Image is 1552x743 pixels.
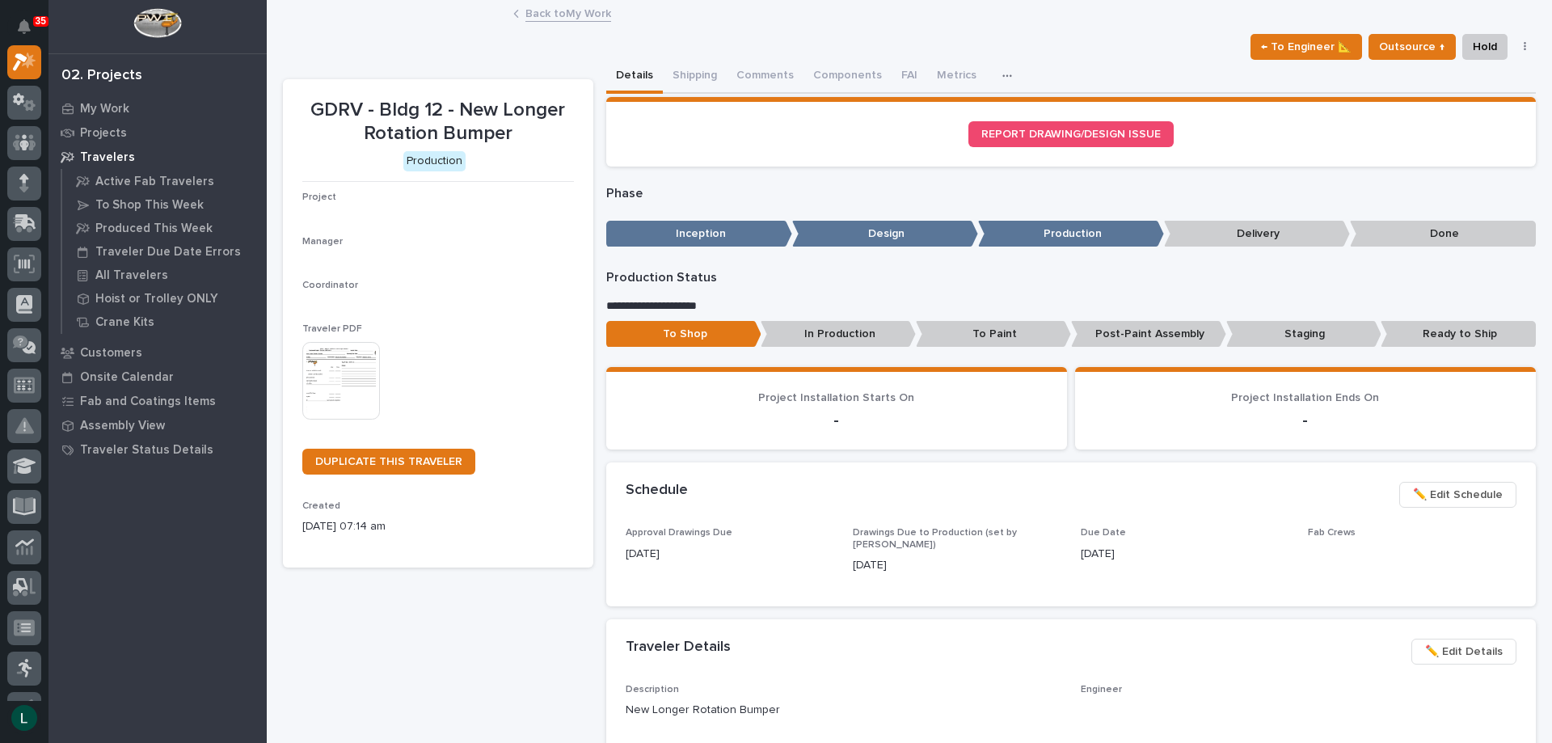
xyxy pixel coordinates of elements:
p: All Travelers [95,268,168,283]
span: Drawings Due to Production (set by [PERSON_NAME]) [853,528,1017,549]
a: Fab and Coatings Items [48,389,267,413]
span: Due Date [1081,528,1126,538]
p: [DATE] [1081,546,1289,563]
a: DUPLICATE THIS TRAVELER [302,449,475,475]
p: New Longer Rotation Bumper [626,702,1061,719]
span: DUPLICATE THIS TRAVELER [315,456,462,467]
span: Project Installation Ends On [1231,392,1379,403]
p: Assembly View [80,419,165,433]
button: Components [803,60,892,94]
a: To Shop This Week [62,193,267,216]
span: Outsource ↑ [1379,37,1445,57]
p: - [626,411,1048,430]
span: Approval Drawings Due [626,528,732,538]
p: Traveler Due Date Errors [95,245,241,260]
span: Hold [1473,37,1497,57]
span: Coordinator [302,281,358,290]
p: Production [978,221,1164,247]
p: Traveler Status Details [80,443,213,458]
span: REPORT DRAWING/DESIGN ISSUE [981,129,1161,140]
a: My Work [48,96,267,120]
p: [DATE] 07:14 am [302,518,574,535]
a: REPORT DRAWING/DESIGN ISSUE [968,121,1174,147]
p: Hoist or Trolley ONLY [95,292,218,306]
div: 02. Projects [61,67,142,85]
p: My Work [80,102,129,116]
button: Metrics [927,60,986,94]
button: Shipping [663,60,727,94]
p: Produced This Week [95,222,213,236]
a: Travelers [48,145,267,169]
button: Comments [727,60,803,94]
span: ← To Engineer 📐 [1261,37,1352,57]
p: - [1094,411,1516,430]
p: Crane Kits [95,315,154,330]
p: Production Status [606,270,1537,285]
button: FAI [892,60,927,94]
button: Details [606,60,663,94]
span: Fab Crews [1308,528,1356,538]
span: Engineer [1081,685,1122,694]
div: Production [403,151,466,171]
h2: Schedule [626,482,688,500]
span: ✏️ Edit Details [1425,642,1503,661]
img: Workspace Logo [133,8,181,38]
button: users-avatar [7,701,41,735]
p: [DATE] [853,557,1061,574]
p: Delivery [1164,221,1350,247]
a: Customers [48,340,267,365]
button: Hold [1462,34,1508,60]
p: Travelers [80,150,135,165]
span: Created [302,501,340,511]
p: Staging [1226,321,1381,348]
button: ✏️ Edit Schedule [1399,482,1516,508]
p: [DATE] [626,546,834,563]
span: Description [626,685,679,694]
div: Notifications35 [20,19,41,45]
span: Project [302,192,336,202]
a: Active Fab Travelers [62,170,267,192]
span: ✏️ Edit Schedule [1413,485,1503,504]
p: To Shop [606,321,761,348]
button: Outsource ↑ [1369,34,1456,60]
span: Project Installation Starts On [758,392,914,403]
p: Customers [80,346,142,361]
p: Done [1350,221,1536,247]
button: ✏️ Edit Details [1411,639,1516,665]
p: 35 [36,15,46,27]
a: Back toMy Work [525,3,611,22]
p: Fab and Coatings Items [80,395,216,409]
a: All Travelers [62,264,267,286]
a: Hoist or Trolley ONLY [62,287,267,310]
a: Projects [48,120,267,145]
a: Assembly View [48,413,267,437]
a: Produced This Week [62,217,267,239]
button: ← To Engineer 📐 [1250,34,1362,60]
p: To Shop This Week [95,198,204,213]
p: GDRV - Bldg 12 - New Longer Rotation Bumper [302,99,574,146]
p: Projects [80,126,127,141]
p: Design [792,221,978,247]
p: Ready to Ship [1381,321,1536,348]
span: Manager [302,237,343,247]
button: Notifications [7,10,41,44]
a: Traveler Status Details [48,437,267,462]
p: Inception [606,221,792,247]
p: Active Fab Travelers [95,175,214,189]
p: Post-Paint Assembly [1071,321,1226,348]
span: Traveler PDF [302,324,362,334]
p: Onsite Calendar [80,370,174,385]
h2: Traveler Details [626,639,731,656]
a: Crane Kits [62,310,267,333]
a: Traveler Due Date Errors [62,240,267,263]
p: In Production [761,321,916,348]
p: To Paint [916,321,1071,348]
a: Onsite Calendar [48,365,267,389]
p: Phase [606,186,1537,201]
